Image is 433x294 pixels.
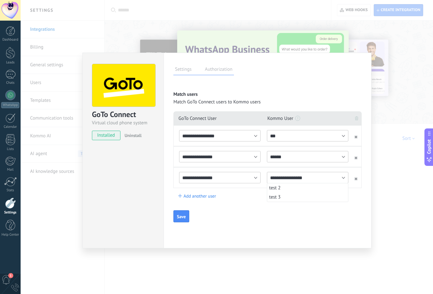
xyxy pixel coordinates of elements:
[1,188,20,193] div: Stats
[1,81,20,85] div: Chats
[1,233,20,237] div: Help Center
[177,214,186,219] span: Save
[92,131,120,140] span: installed
[125,133,142,138] span: Uninstall
[1,147,20,151] div: Lists
[184,193,216,199] div: Add another user
[267,183,348,193] li: test 2
[173,66,193,75] label: Settings
[203,66,234,75] label: Authorization
[122,131,142,140] button: Uninstall
[173,91,362,97] h3: Match users
[1,102,19,108] div: WhatsApp
[267,193,348,202] li: test 3
[92,109,154,120] div: GoTo Connect
[1,168,20,172] div: Mail
[92,120,154,126] div: Virtual cloud phone system
[268,115,294,121] p: Kommo User
[1,61,20,65] div: Leads
[178,115,217,121] p: GoTo Connect User
[92,64,155,107] img: logo_main.png
[173,99,354,105] div: Match GoTo Connect users to Kommo users
[426,139,432,154] span: Copilot
[1,38,20,42] div: Dashboard
[1,211,20,215] div: Settings
[8,273,13,278] span: 1
[1,125,20,129] div: Calendar
[173,210,189,222] button: Save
